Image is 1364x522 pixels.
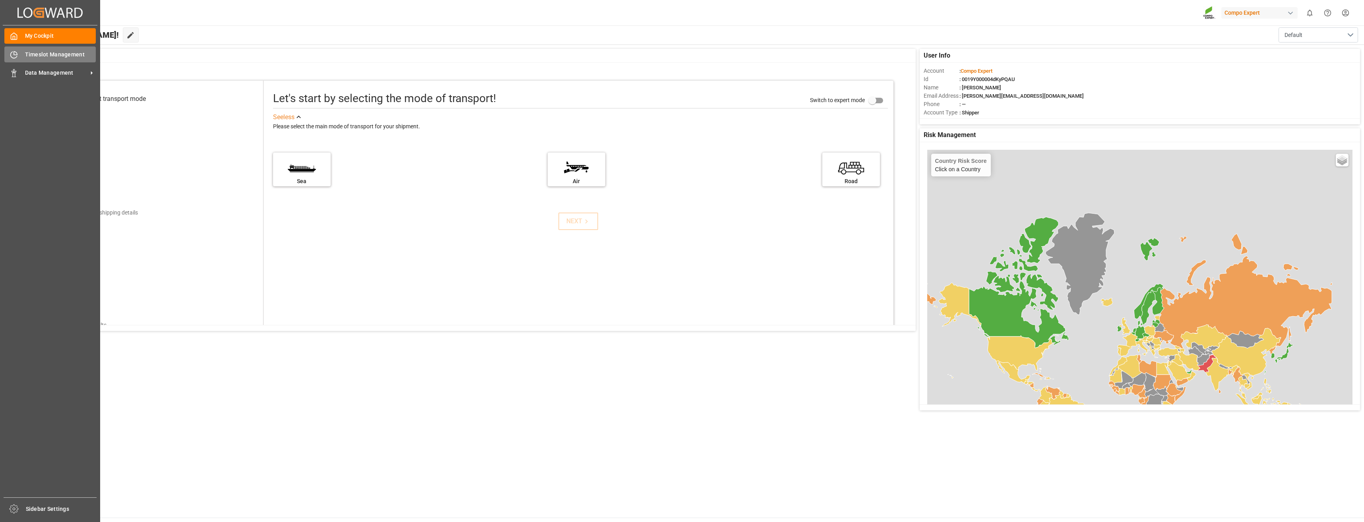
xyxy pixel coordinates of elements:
span: : [PERSON_NAME] [959,85,1001,91]
img: Screenshot%202023-09-29%20at%2010.02.21.png_1712312052.png [1203,6,1216,20]
button: show 0 new notifications [1301,4,1319,22]
span: Data Management [25,69,88,77]
span: Account Type [924,108,959,117]
span: : [959,68,992,74]
span: Default [1285,31,1302,39]
div: NEXT [566,217,591,226]
span: : 0019Y000004dKyPQAU [959,76,1015,82]
div: Sea [277,177,327,186]
span: : — [959,101,966,107]
button: NEXT [558,213,598,230]
span: Compo Expert [961,68,992,74]
h4: Country Risk Score [935,158,987,164]
div: Compo Expert [1221,7,1298,19]
button: open menu [1279,27,1358,43]
div: Let's start by selecting the mode of transport! [273,90,496,107]
span: : Shipper [959,110,979,116]
span: Sidebar Settings [26,505,97,513]
a: Timeslot Management [4,46,96,62]
div: Please select the main mode of transport for your shipment. [273,122,888,131]
span: Timeslot Management [25,50,96,59]
span: Risk Management [924,130,976,140]
button: Help Center [1319,4,1337,22]
span: Switch to expert mode [810,97,865,103]
span: Phone [924,100,959,108]
span: Hello [PERSON_NAME]! [33,27,119,43]
span: Id [924,75,959,83]
a: Layers [1336,154,1348,166]
div: Air [552,177,601,186]
div: See less [273,112,294,122]
span: : [PERSON_NAME][EMAIL_ADDRESS][DOMAIN_NAME] [959,93,1084,99]
div: Select transport mode [84,94,146,104]
span: Name [924,83,959,92]
div: Road [826,177,876,186]
div: Click on a Country [935,158,987,172]
span: Account [924,67,959,75]
span: User Info [924,51,950,60]
a: My Cockpit [4,28,96,44]
span: My Cockpit [25,32,96,40]
button: Compo Expert [1221,5,1301,20]
div: Add shipping details [88,209,138,217]
span: Email Address [924,92,959,100]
